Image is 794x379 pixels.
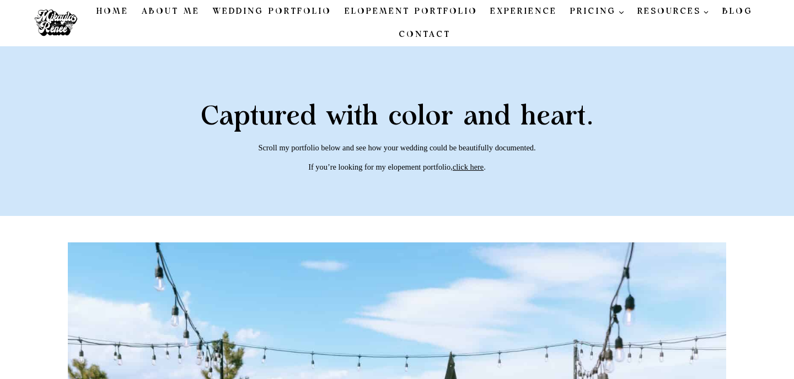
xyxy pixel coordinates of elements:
span: RESOURCES [637,5,709,18]
a: Contact [392,23,457,46]
p: Scroll my portfolio below and see how your wedding could be beautifully documented. If you’re loo... [130,143,664,172]
span: PRICING [570,5,624,18]
a: click here [453,163,484,171]
img: Mikayla Renee Photo [28,4,83,42]
h2: Captured with color and heart. [130,104,664,130]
